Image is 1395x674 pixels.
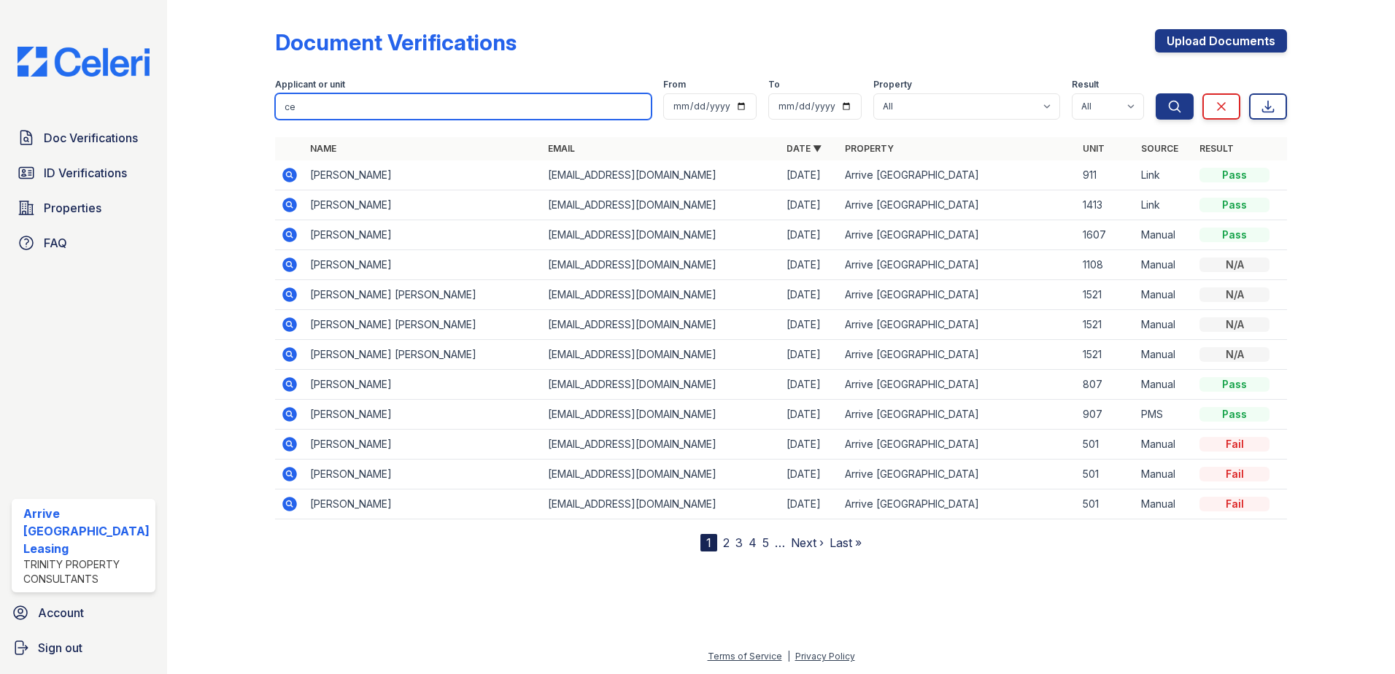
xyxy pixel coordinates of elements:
[542,460,781,489] td: [EMAIL_ADDRESS][DOMAIN_NAME]
[44,129,138,147] span: Doc Verifications
[1077,190,1135,220] td: 1413
[1199,467,1270,481] div: Fail
[839,220,1078,250] td: Arrive [GEOGRAPHIC_DATA]
[839,370,1078,400] td: Arrive [GEOGRAPHIC_DATA]
[839,280,1078,310] td: Arrive [GEOGRAPHIC_DATA]
[44,164,127,182] span: ID Verifications
[542,220,781,250] td: [EMAIL_ADDRESS][DOMAIN_NAME]
[1135,190,1194,220] td: Link
[44,234,67,252] span: FAQ
[6,47,161,77] img: CE_Logo_Blue-a8612792a0a2168367f1c8372b55b34899dd931a85d93a1a3d3e32e68fde9ad4.png
[1199,317,1270,332] div: N/A
[1199,437,1270,452] div: Fail
[1135,489,1194,519] td: Manual
[839,250,1078,280] td: Arrive [GEOGRAPHIC_DATA]
[1135,340,1194,370] td: Manual
[781,280,839,310] td: [DATE]
[304,310,543,340] td: [PERSON_NAME] [PERSON_NAME]
[775,534,785,551] span: …
[781,250,839,280] td: [DATE]
[839,310,1078,340] td: Arrive [GEOGRAPHIC_DATA]
[749,535,757,550] a: 4
[663,79,686,90] label: From
[275,29,517,55] div: Document Verifications
[1199,168,1270,182] div: Pass
[1199,347,1270,362] div: N/A
[1077,280,1135,310] td: 1521
[304,400,543,430] td: [PERSON_NAME]
[735,535,743,550] a: 3
[1199,257,1270,272] div: N/A
[304,460,543,489] td: [PERSON_NAME]
[781,310,839,340] td: [DATE]
[1199,377,1270,392] div: Pass
[723,535,730,550] a: 2
[839,489,1078,519] td: Arrive [GEOGRAPHIC_DATA]
[708,651,782,662] a: Terms of Service
[1077,400,1135,430] td: 907
[1135,160,1194,190] td: Link
[781,400,839,430] td: [DATE]
[839,340,1078,370] td: Arrive [GEOGRAPHIC_DATA]
[304,280,543,310] td: [PERSON_NAME] [PERSON_NAME]
[1077,310,1135,340] td: 1521
[304,250,543,280] td: [PERSON_NAME]
[787,143,822,154] a: Date ▼
[12,123,155,152] a: Doc Verifications
[275,93,652,120] input: Search by name, email, or unit number
[542,489,781,519] td: [EMAIL_ADDRESS][DOMAIN_NAME]
[1199,198,1270,212] div: Pass
[1155,29,1287,53] a: Upload Documents
[1077,220,1135,250] td: 1607
[1199,287,1270,302] div: N/A
[1077,370,1135,400] td: 807
[542,250,781,280] td: [EMAIL_ADDRESS][DOMAIN_NAME]
[542,310,781,340] td: [EMAIL_ADDRESS][DOMAIN_NAME]
[275,79,345,90] label: Applicant or unit
[542,280,781,310] td: [EMAIL_ADDRESS][DOMAIN_NAME]
[1135,430,1194,460] td: Manual
[839,430,1078,460] td: Arrive [GEOGRAPHIC_DATA]
[1135,310,1194,340] td: Manual
[542,340,781,370] td: [EMAIL_ADDRESS][DOMAIN_NAME]
[542,160,781,190] td: [EMAIL_ADDRESS][DOMAIN_NAME]
[12,193,155,222] a: Properties
[781,489,839,519] td: [DATE]
[310,143,336,154] a: Name
[1077,250,1135,280] td: 1108
[304,340,543,370] td: [PERSON_NAME] [PERSON_NAME]
[304,489,543,519] td: [PERSON_NAME]
[839,160,1078,190] td: Arrive [GEOGRAPHIC_DATA]
[304,430,543,460] td: [PERSON_NAME]
[781,460,839,489] td: [DATE]
[304,220,543,250] td: [PERSON_NAME]
[762,535,769,550] a: 5
[768,79,780,90] label: To
[6,633,161,662] a: Sign out
[1199,407,1270,422] div: Pass
[781,370,839,400] td: [DATE]
[781,160,839,190] td: [DATE]
[38,639,82,656] span: Sign out
[1072,79,1099,90] label: Result
[1199,497,1270,511] div: Fail
[23,557,150,586] div: Trinity Property Consultants
[542,370,781,400] td: [EMAIL_ADDRESS][DOMAIN_NAME]
[1135,400,1194,430] td: PMS
[548,143,575,154] a: Email
[1135,220,1194,250] td: Manual
[791,535,824,550] a: Next ›
[1199,143,1234,154] a: Result
[304,190,543,220] td: [PERSON_NAME]
[873,79,912,90] label: Property
[845,143,894,154] a: Property
[1083,143,1105,154] a: Unit
[542,400,781,430] td: [EMAIL_ADDRESS][DOMAIN_NAME]
[781,220,839,250] td: [DATE]
[839,460,1078,489] td: Arrive [GEOGRAPHIC_DATA]
[1199,228,1270,242] div: Pass
[700,534,717,551] div: 1
[839,190,1078,220] td: Arrive [GEOGRAPHIC_DATA]
[787,651,790,662] div: |
[44,199,101,217] span: Properties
